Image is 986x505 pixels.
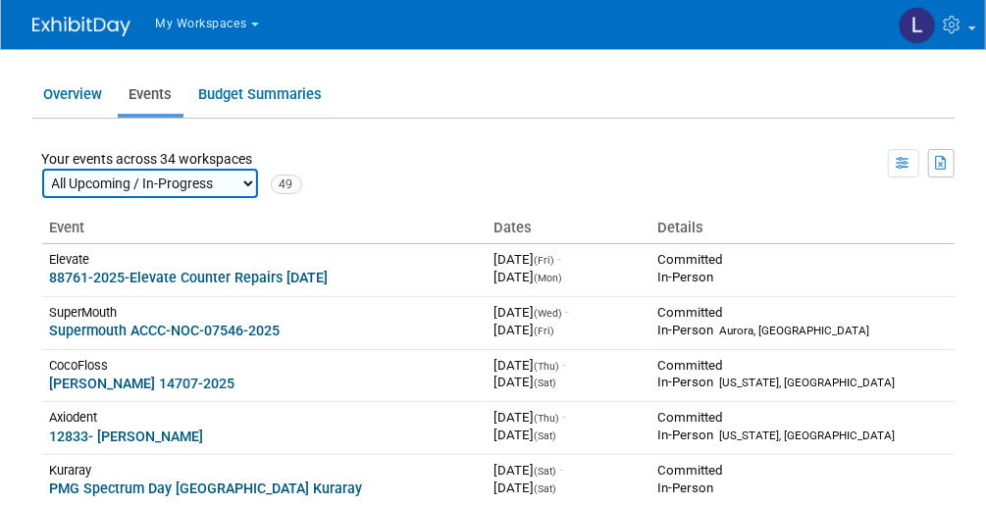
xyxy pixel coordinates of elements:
span: My Workspaces [156,17,248,30]
div: [DATE] [493,480,642,497]
div: In-Person [657,374,946,391]
div: In-Person [657,269,946,286]
div: Your events across 34 workspaces [42,149,302,198]
a: Supermouth ACCC-NOC-07546-2025 [50,323,281,338]
img: Lori Stewart [899,7,936,44]
div: In-Person [657,480,946,497]
div: [DATE] [493,427,642,444]
div: In-Person [657,427,946,444]
a: Overview [32,76,114,114]
span: (Sat) [534,377,556,389]
span: (Thu) [534,360,559,373]
span: 49 [271,175,302,194]
span: - [557,252,561,267]
div: Committed [657,251,946,269]
div: SuperMouth [50,304,479,321]
td: [DATE] [486,244,649,297]
td: [DATE] [486,402,649,455]
div: Committed [657,357,946,375]
span: - [562,410,566,425]
td: [DATE] [486,349,649,402]
a: 88761-2025-Elevate Counter Repairs [DATE] [50,270,329,285]
img: ExhibitDay [32,17,130,36]
a: PMG Spectrum Day [GEOGRAPHIC_DATA] Kuraray [50,480,363,496]
div: CocoFloss [50,357,479,374]
span: (Mon) [534,272,562,284]
div: Committed [657,409,946,427]
a: Events [118,76,183,114]
span: (Wed) [534,307,562,320]
div: Axiodent [50,409,479,426]
a: Budget Summaries [187,76,334,114]
div: [DATE] [493,374,642,391]
span: Aurora, [GEOGRAPHIC_DATA] [719,324,869,337]
span: (Fri) [534,254,554,267]
a: [PERSON_NAME] 14707-2025 [50,376,235,391]
i: Export to Spreadsheet (.csv) [936,156,949,170]
div: Committed [657,304,946,322]
div: Committed [657,462,946,480]
span: (Thu) [534,412,559,425]
span: - [559,463,563,478]
a: 12833- [PERSON_NAME] [50,429,204,444]
div: Kuraray [50,462,479,479]
td: [DATE] [486,296,649,349]
span: - [562,358,566,373]
div: In-Person [657,322,946,339]
span: [US_STATE], [GEOGRAPHIC_DATA] [719,376,895,389]
div: [DATE] [493,269,642,286]
span: [US_STATE], [GEOGRAPHIC_DATA] [719,429,895,442]
span: (Sat) [534,429,556,442]
div: Elevate [50,251,479,268]
span: (Sat) [534,482,556,495]
div: [DATE] [493,322,642,339]
span: - [565,305,569,320]
span: (Fri) [534,325,554,337]
span: (Sat) [534,465,556,478]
